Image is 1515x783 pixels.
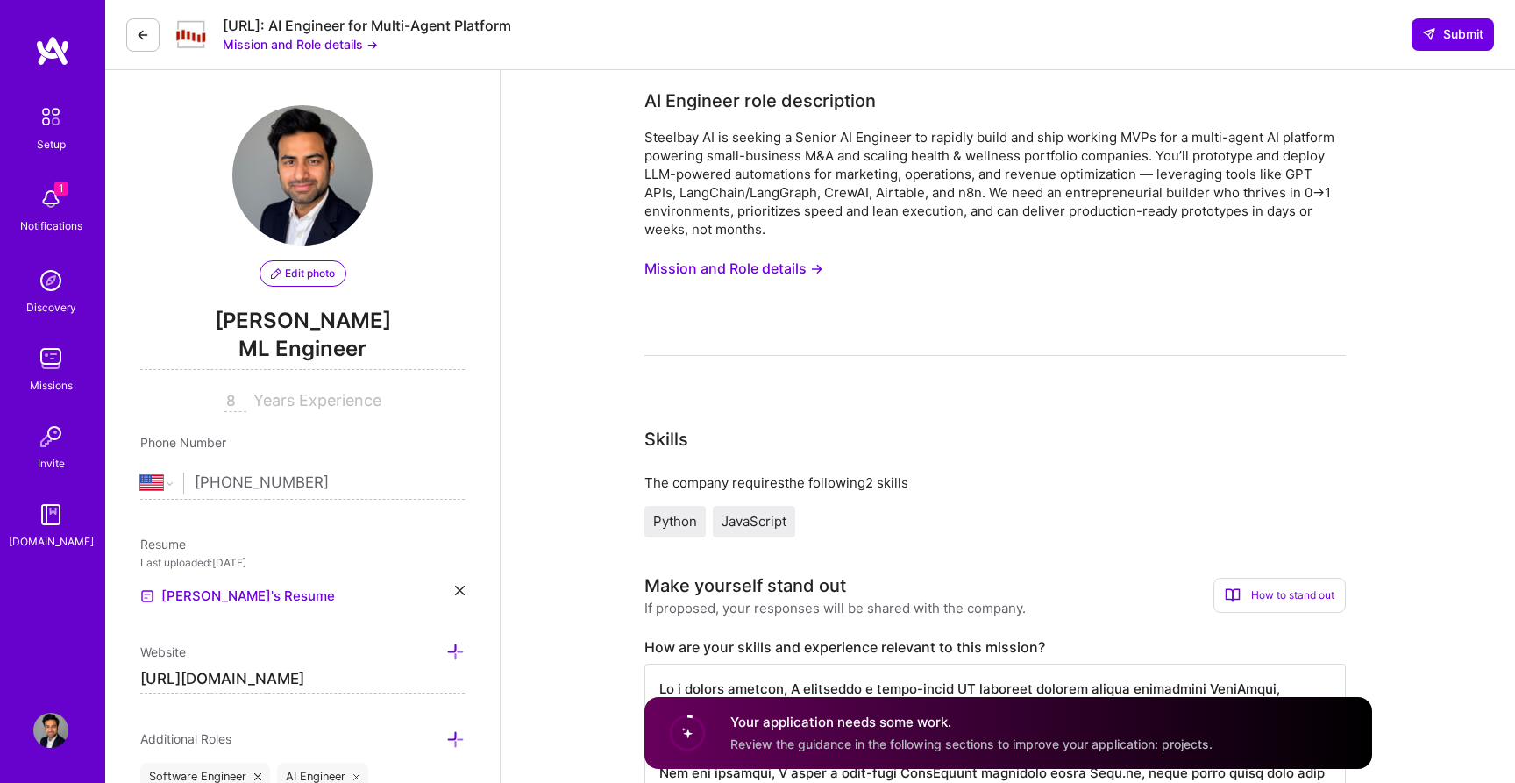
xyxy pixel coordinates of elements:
div: Invite [38,454,65,473]
img: teamwork [33,341,68,376]
h4: Your application needs some work. [730,713,1213,731]
input: XX [224,391,246,412]
a: User Avatar [29,713,73,748]
div: The company requires the following 2 skills [644,473,1346,492]
img: bell [33,182,68,217]
i: icon Close [254,773,261,780]
div: Make yourself stand out [644,573,846,599]
button: Submit [1412,18,1494,50]
div: AI Engineer role description [644,88,876,114]
img: discovery [33,263,68,298]
button: Mission and Role details → [223,35,378,53]
img: User Avatar [232,105,373,246]
div: If proposed, your responses will be shared with the company. [644,599,1026,617]
i: icon LeftArrowDark [136,28,150,42]
img: setup [32,98,69,135]
i: icon Close [455,586,465,595]
img: Invite [33,419,68,454]
div: Notifications [20,217,82,235]
div: Steelbay AI is seeking a Senior AI Engineer to rapidly build and ship working MVPs for a multi-ag... [644,128,1346,238]
img: guide book [33,497,68,532]
div: [URL]: AI Engineer for Multi-Agent Platform [223,17,511,35]
div: Setup [37,135,66,153]
span: Python [653,513,697,530]
button: Edit photo [260,260,346,287]
span: Phone Number [140,435,226,450]
span: Resume [140,537,186,552]
span: 1 [54,182,68,196]
div: Missions [30,376,73,395]
span: Submit [1422,25,1483,43]
img: logo [35,35,70,67]
span: JavaScript [722,513,786,530]
div: Last uploaded: [DATE] [140,553,465,572]
span: Additional Roles [140,731,231,746]
div: How to stand out [1213,578,1346,613]
span: Review the guidance in the following sections to improve your application: projects. [730,737,1213,751]
span: [PERSON_NAME] [140,308,465,334]
label: How are your skills and experience relevant to this mission? [644,638,1346,657]
i: icon BookOpen [1225,587,1241,603]
input: +1 (000) 000-0000 [195,458,465,509]
input: http://... [140,666,465,694]
img: User Avatar [33,713,68,748]
button: Mission and Role details → [644,253,823,285]
a: [PERSON_NAME]'s Resume [140,586,335,607]
img: Company Logo [174,19,209,50]
div: [DOMAIN_NAME] [9,532,94,551]
div: Skills [644,426,688,452]
span: Edit photo [271,266,335,281]
span: Website [140,644,186,659]
i: icon SendLight [1422,27,1436,41]
i: icon PencilPurple [271,268,281,279]
span: Years Experience [253,391,381,409]
i: icon Close [353,773,360,780]
img: Resume [140,589,154,603]
div: Discovery [26,298,76,317]
span: ML Engineer [140,334,465,370]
